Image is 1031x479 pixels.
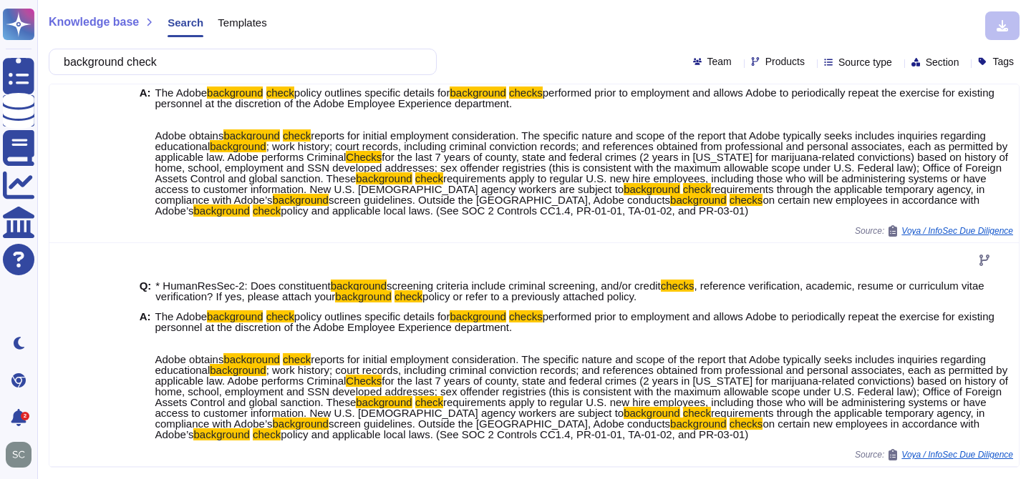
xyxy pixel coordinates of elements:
[155,183,985,206] span: requirements through the applicable temporary agency, in compliance with Adobe’s
[294,87,450,99] span: policy outlines specific details for
[509,87,543,99] mark: checks
[155,310,208,322] span: The Adobe
[223,129,279,142] mark: background
[992,56,1014,66] span: Tags
[661,280,694,292] mark: checks
[253,204,281,217] mark: check
[624,183,679,195] mark: background
[926,57,959,67] span: Section
[901,450,1013,459] span: Voya / InfoSec Due Diligence
[283,129,311,142] mark: check
[509,310,543,322] mark: checks
[730,418,763,430] mark: checks
[155,280,330,292] span: * ﻿HumanResSec-2: Does constituent
[155,407,985,430] span: requirements through the applicable temporary agency, in compliance with Adobe’s
[3,439,42,470] button: user
[155,364,1008,387] span: ; work history; court records, including criminal conviction records; and references obtained fro...
[155,172,987,195] span: requirements apply to regular U.S. new hire employees, including those who will be administering ...
[329,194,670,206] span: screen guidelines. Outside the [GEOGRAPHIC_DATA], Adobe conducts
[707,56,732,66] span: Team
[331,280,387,292] mark: background
[218,17,266,28] span: Templates
[155,87,208,99] span: The Adobe
[253,428,281,440] mark: check
[210,364,266,376] mark: background
[281,428,748,440] span: policy and applicable local laws. (See SOC 2 Controls CC1.4, PR-01-01, TA-01-02, and PR-03-01)
[346,375,382,387] mark: Checks
[283,353,311,365] mark: check
[6,442,32,468] img: user
[838,57,892,67] span: Source type
[901,227,1013,235] span: Voya / InfoSec Due Diligence
[356,396,412,408] mark: background
[210,140,266,152] mark: background
[415,396,443,408] mark: check
[450,87,505,99] mark: background
[273,194,329,206] mark: background
[855,449,1013,460] span: Source:
[140,87,151,216] b: A:
[207,310,263,322] mark: background
[207,87,263,99] mark: background
[223,353,279,365] mark: background
[670,194,726,206] mark: background
[155,87,994,142] span: performed prior to employment and allows Adobe to periodically repeat the exercise for existing p...
[273,418,329,430] mark: background
[168,17,203,28] span: Search
[155,310,994,365] span: performed prior to employment and allows Adobe to periodically repeat the exercise for existing p...
[155,396,987,419] span: requirements apply to regular U.S. new hire employees, including those who will be administering ...
[415,172,443,184] mark: check
[21,412,29,420] div: 2
[281,204,748,217] span: policy and applicable local laws. (See SOC 2 Controls CC1.4, PR-01-01, TA-01-02, and PR-03-01)
[294,310,450,322] span: policy outlines specific details for
[346,151,382,163] mark: Checks
[683,407,711,419] mark: check
[155,418,980,440] span: on certain new employees in accordance with Adobe’s
[140,280,152,302] b: Q:
[155,353,986,376] span: reports for initial employment consideration. The specific nature and scope of the report that Ad...
[155,151,1008,184] span: for the last 7 years of county, state and federal crimes (2 years in [US_STATE] for marijuana-rel...
[155,280,984,302] span: , reference verification, academic, resume or curriculum vitae verification? If yes, please attac...
[422,290,636,302] span: policy or refer to a previously attached policy.
[155,129,986,152] span: reports for initial employment consideration. The specific nature and scope of the report that Ad...
[266,310,294,322] mark: check
[49,16,139,28] span: Knowledge base
[193,204,249,217] mark: background
[395,290,422,302] mark: check
[855,225,1013,237] span: Source:
[155,140,1008,163] span: ; work history; court records, including criminal conviction records; and references obtained fro...
[387,280,661,292] span: screening criteria include criminal screening, and/or credit
[335,290,391,302] mark: background
[683,183,711,195] mark: check
[765,56,805,66] span: Products
[140,311,151,440] b: A:
[155,375,1008,408] span: for the last 7 years of county, state and federal crimes (2 years in [US_STATE] for marijuana-rel...
[329,418,670,430] span: screen guidelines. Outside the [GEOGRAPHIC_DATA], Adobe conducts
[193,428,249,440] mark: background
[670,418,726,430] mark: background
[266,87,294,99] mark: check
[57,49,422,74] input: Search a question or template...
[155,194,980,217] span: on certain new employees in accordance with Adobe’s
[356,172,412,184] mark: background
[624,407,679,419] mark: background
[450,310,505,322] mark: background
[730,194,763,206] mark: checks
